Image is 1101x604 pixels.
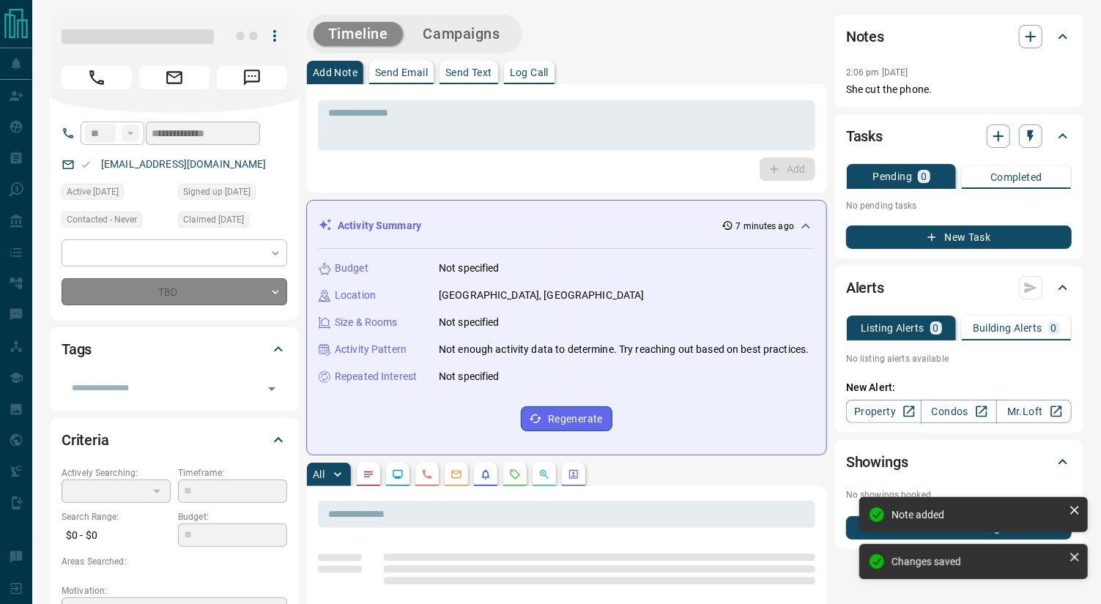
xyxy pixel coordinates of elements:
p: 0 [933,323,939,333]
p: Size & Rooms [335,315,398,330]
div: Tasks [846,119,1072,154]
p: Send Text [445,67,492,78]
p: Areas Searched: [62,555,287,568]
span: Email [139,66,210,89]
p: Completed [990,172,1042,182]
h2: Criteria [62,428,109,452]
h2: Tags [62,338,92,361]
button: Campaigns [409,22,515,46]
p: No showings booked [846,488,1072,502]
a: [EMAIL_ADDRESS][DOMAIN_NAME] [101,158,267,170]
p: Actively Searching: [62,466,171,480]
p: Not enough activity data to determine. Try reaching out based on best practices. [439,342,809,357]
svg: Email Valid [81,160,91,170]
a: Property [846,400,922,423]
p: 0 [921,171,927,182]
div: Tags [62,332,287,367]
h2: Showings [846,450,908,474]
div: Note added [891,509,1063,521]
p: Listing Alerts [861,323,924,333]
p: New Alert: [846,380,1072,395]
p: Location [335,288,376,303]
div: Changes saved [891,556,1063,567]
svg: Requests [509,469,521,480]
button: Open [262,379,282,399]
p: Not specified [439,261,500,276]
button: New Showing [846,516,1072,540]
p: Not specified [439,315,500,330]
p: Send Email [375,67,428,78]
p: Search Range: [62,510,171,523]
p: Budget [335,261,368,276]
svg: Agent Actions [568,469,579,480]
span: Active [DATE] [67,184,119,199]
p: Budget: [178,510,287,523]
button: Timeline [314,22,403,46]
span: Call [62,66,132,89]
a: Mr.Loft [996,400,1072,423]
h2: Notes [846,25,884,48]
p: Repeated Interest [335,369,417,384]
p: Activity Pattern [335,342,407,357]
p: 0 [1051,323,1057,333]
p: All [313,469,325,480]
button: New Task [846,225,1072,249]
button: Regenerate [521,406,612,431]
svg: Calls [421,469,433,480]
p: [GEOGRAPHIC_DATA], [GEOGRAPHIC_DATA] [439,288,645,303]
svg: Lead Browsing Activity [392,469,404,480]
p: She cut the phone. [846,82,1072,97]
div: Alerts [846,270,1072,305]
p: Not specified [439,369,500,384]
div: Sun Aug 17 2025 [178,184,287,204]
p: Timeframe: [178,466,287,480]
h2: Alerts [846,276,884,299]
svg: Opportunities [538,469,550,480]
div: Sun Aug 17 2025 [62,184,171,204]
span: Message [217,66,287,89]
div: Notes [846,19,1072,54]
svg: Listing Alerts [480,469,492,480]
a: Condos [921,400,996,423]
p: Log Call [510,67,549,78]
span: Signed up [DATE] [183,184,251,199]
p: 2:06 pm [DATE] [846,67,908,78]
div: TBD [62,278,287,305]
p: No listing alerts available [846,352,1072,365]
p: Motivation: [62,584,287,597]
p: Building Alerts [973,323,1042,333]
div: Showings [846,444,1072,480]
div: Sun Aug 17 2025 [178,212,287,232]
svg: Notes [363,469,374,480]
svg: Emails [451,469,462,480]
span: Claimed [DATE] [183,212,244,227]
span: Contacted - Never [67,212,137,227]
p: $0 - $0 [62,523,171,548]
p: Add Note [313,67,357,78]
p: Activity Summary [338,218,421,234]
div: Criteria [62,422,287,458]
div: Activity Summary7 minutes ago [319,212,815,239]
p: Pending [872,171,912,182]
h2: Tasks [846,124,883,148]
p: 7 minutes ago [736,220,794,233]
p: No pending tasks [846,195,1072,217]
